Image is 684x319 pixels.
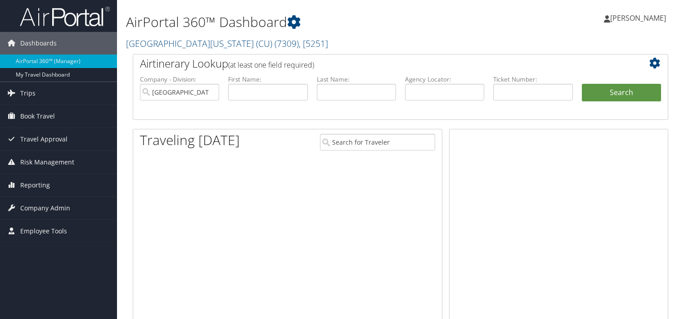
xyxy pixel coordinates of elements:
[274,37,299,50] span: ( 7309 )
[299,37,328,50] span: , [ 5251 ]
[320,134,435,150] input: Search for Traveler
[20,82,36,105] span: Trips
[126,37,328,50] a: [GEOGRAPHIC_DATA][US_STATE] (CU)
[140,75,219,84] label: Company - Division:
[317,75,396,84] label: Last Name:
[20,105,55,128] span: Book Travel
[20,6,110,27] img: airportal-logo.png
[228,60,314,70] span: (at least one field required)
[140,131,240,150] h1: Traveling [DATE]
[604,5,675,32] a: [PERSON_NAME]
[405,75,484,84] label: Agency Locator:
[20,197,70,219] span: Company Admin
[493,75,572,84] label: Ticket Number:
[20,174,50,196] span: Reporting
[228,75,307,84] label: First Name:
[126,13,492,32] h1: AirPortal 360™ Dashboard
[20,220,67,242] span: Employee Tools
[610,13,666,23] span: [PERSON_NAME]
[20,128,67,150] span: Travel Approval
[582,84,661,102] button: Search
[20,151,74,173] span: Risk Management
[140,56,616,71] h2: Airtinerary Lookup
[20,32,57,55] span: Dashboards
